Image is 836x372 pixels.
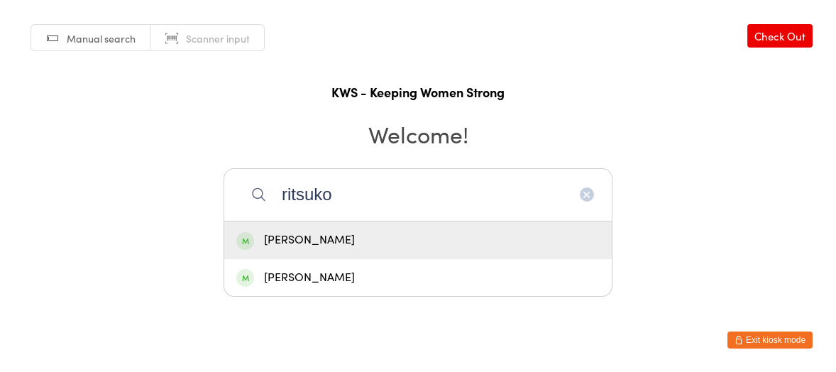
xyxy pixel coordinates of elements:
span: Scanner input [186,31,250,45]
div: [PERSON_NAME] [236,231,600,250]
input: Search [224,168,612,221]
a: Check Out [747,24,813,48]
h2: Welcome! [14,118,822,150]
button: Exit kiosk mode [727,332,813,349]
div: [PERSON_NAME] [236,268,600,288]
h1: KWS - Keeping Women Strong [14,83,822,101]
span: Manual search [67,31,136,45]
